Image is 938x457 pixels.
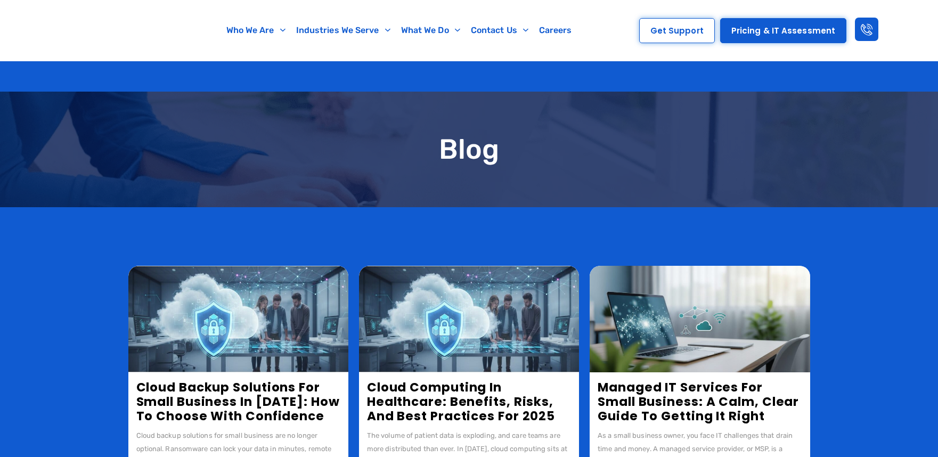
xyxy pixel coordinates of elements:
[650,27,704,35] span: Get Support
[534,18,577,43] a: Careers
[186,18,613,43] nav: Menu
[639,18,715,43] a: Get Support
[291,18,396,43] a: Industries We Serve
[466,18,534,43] a: Contact Us
[136,379,340,425] a: Cloud Backup Solutions for Small Business in [DATE]: How to Choose With Confidence
[590,266,810,372] img: managed IT services for small business
[367,379,555,425] a: Cloud Computing in Healthcare: Benefits, Risks, and Best Practices for 2025
[731,27,835,35] span: Pricing & IT Assessment
[128,266,348,372] img: Best Cloud Backup Solutions for Small Business in 2025
[720,18,846,43] a: Pricing & IT Assessment
[19,5,137,55] img: Digacore logo 1
[128,134,810,165] h1: Blog
[396,18,466,43] a: What We Do
[598,379,799,425] a: Managed IT Services for Small Business: A Calm, Clear Guide to Getting It Right
[359,266,579,372] img: Cloud Computing in Healthcare
[221,18,291,43] a: Who We Are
